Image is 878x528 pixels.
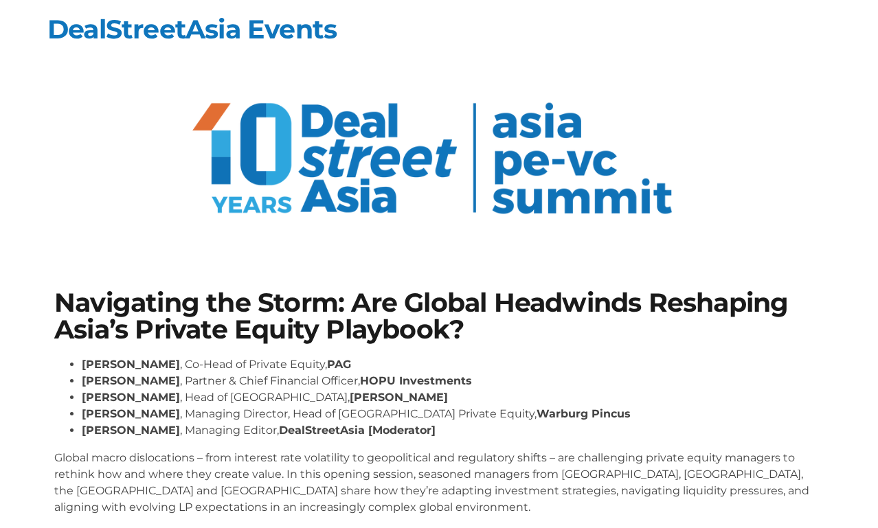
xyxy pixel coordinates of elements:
strong: [PERSON_NAME] [82,424,180,437]
strong: [PERSON_NAME] [82,407,180,420]
li: , Head of [GEOGRAPHIC_DATA], [82,389,824,406]
strong: Warburg Pincus [537,407,631,420]
strong: DealStreetAsia [Moderator] [279,424,436,437]
strong: PAG [327,358,351,371]
strong: [PERSON_NAME] [82,391,180,404]
strong: [PERSON_NAME] [350,391,448,404]
li: , Managing Editor, [82,422,824,439]
strong: [PERSON_NAME] [82,374,180,387]
a: DealStreetAsia Events [47,13,337,45]
strong: [PERSON_NAME] [82,358,180,371]
p: Global macro dislocations – from interest rate volatility to geopolitical and regulatory shifts –... [54,450,824,516]
li: , Managing Director, Head of [GEOGRAPHIC_DATA] Private Equity, [82,406,824,422]
li: , Partner & Chief Financial Officer, [82,373,824,389]
strong: HOPU Investments [360,374,472,387]
li: , Co-Head of Private Equity, [82,356,824,373]
h1: Navigating the Storm: Are Global Headwinds Reshaping Asia’s Private Equity Playbook? [54,290,824,343]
